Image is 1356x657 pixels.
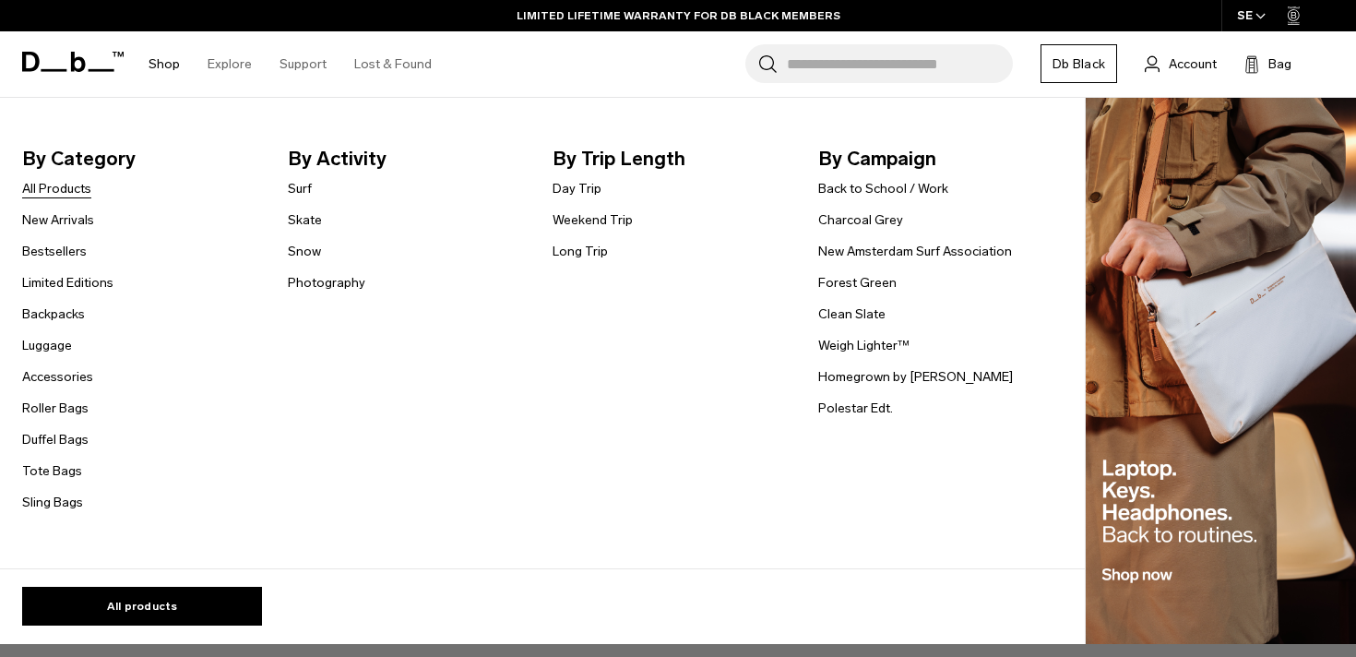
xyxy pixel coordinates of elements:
button: Bag [1244,53,1291,75]
a: Support [280,31,327,97]
a: Weekend Trip [553,210,633,230]
a: Luggage [22,336,72,355]
a: Weigh Lighter™ [818,336,910,355]
a: Lost & Found [354,31,432,97]
a: Bestsellers [22,242,87,261]
a: Photography [288,273,365,293]
a: Backpacks [22,305,85,324]
a: All products [22,587,262,626]
a: Sling Bags [22,493,83,512]
span: By Trip Length [553,144,789,173]
a: Duffel Bags [22,430,89,449]
a: Snow [288,242,321,261]
span: Bag [1268,54,1291,74]
a: Charcoal Grey [818,210,903,230]
a: Explore [208,31,252,97]
span: Account [1169,54,1217,74]
span: By Campaign [818,144,1054,173]
a: Skate [288,210,322,230]
a: New Amsterdam Surf Association [818,242,1012,261]
a: Tote Bags [22,461,82,481]
nav: Main Navigation [135,31,446,97]
a: Back to School / Work [818,179,948,198]
img: Db [1086,98,1356,645]
a: Roller Bags [22,399,89,418]
span: By Category [22,144,258,173]
a: Limited Editions [22,273,113,293]
a: Clean Slate [818,305,886,324]
a: Db Black [1041,44,1117,83]
a: Long Trip [553,242,608,261]
a: Day Trip [553,179,601,198]
a: Surf [288,179,312,198]
span: By Activity [288,144,524,173]
a: Account [1145,53,1217,75]
a: Forest Green [818,273,897,293]
a: Shop [149,31,180,97]
a: Polestar Edt. [818,399,893,418]
a: New Arrivals [22,210,94,230]
a: Accessories [22,367,93,387]
a: Homegrown by [PERSON_NAME] [818,367,1013,387]
a: LIMITED LIFETIME WARRANTY FOR DB BLACK MEMBERS [517,7,840,24]
a: All Products [22,179,91,198]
